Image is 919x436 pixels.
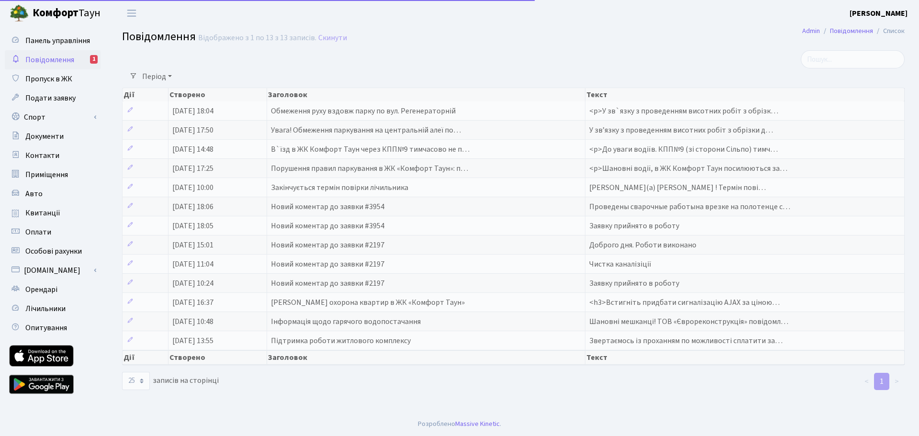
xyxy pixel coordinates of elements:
[25,150,59,161] span: Контакти
[33,5,101,22] span: Таун
[873,26,905,36] li: Список
[585,350,905,365] th: Текст
[25,189,43,199] span: Авто
[589,144,778,155] span: <p>До уваги водіїв. КПП№9 (зі сторони Сільпо) тимч…
[5,184,101,203] a: Авто
[172,278,213,289] span: [DATE] 10:24
[172,240,213,250] span: [DATE] 15:01
[172,125,213,135] span: [DATE] 17:50
[271,297,465,308] span: [PERSON_NAME] охорона квартир в ЖК «Комфорт Таун»
[90,55,98,64] div: 1
[589,240,696,250] span: Доброго дня. Роботи виконано
[5,261,101,280] a: [DOMAIN_NAME]
[122,372,219,390] label: записів на сторінці
[172,335,213,346] span: [DATE] 13:55
[122,372,150,390] select: записів на сторінці
[418,419,501,429] div: Розроблено .
[10,4,29,23] img: logo.png
[5,165,101,184] a: Приміщення
[25,93,76,103] span: Подати заявку
[172,259,213,269] span: [DATE] 11:04
[455,419,500,429] a: Massive Kinetic
[850,8,908,19] a: [PERSON_NAME]
[172,106,213,116] span: [DATE] 18:04
[5,242,101,261] a: Особові рахунки
[271,106,456,116] span: Обмеження руху вздовж парку по вул. Регенераторній
[5,31,101,50] a: Панель управління
[25,74,72,84] span: Пропуск в ЖК
[25,323,67,333] span: Опитування
[271,125,461,135] span: Увага! Обмеження паркування на центральній алеї по…
[5,108,101,127] a: Спорт
[5,146,101,165] a: Контакти
[25,55,74,65] span: Повідомлення
[271,316,421,327] span: Інформація щодо гарячого водопостачання
[5,280,101,299] a: Орендарі
[585,88,905,101] th: Текст
[172,221,213,231] span: [DATE] 18:05
[271,259,384,269] span: Новий коментар до заявки #2197
[788,21,919,41] nav: breadcrumb
[172,316,213,327] span: [DATE] 10:48
[123,88,168,101] th: Дії
[25,131,64,142] span: Документи
[589,182,766,193] span: [PERSON_NAME](а) [PERSON_NAME] ! Термін пові…
[168,88,267,101] th: Створено
[589,106,778,116] span: <p>У зв`язку з проведенням висотних робіт з обрізк…
[172,182,213,193] span: [DATE] 10:00
[5,203,101,223] a: Квитанції
[25,227,51,237] span: Оплати
[5,299,101,318] a: Лічильники
[122,28,196,45] span: Повідомлення
[589,335,783,346] span: Звертаємось із проханням по можливості сплатити за…
[589,163,787,174] span: <p>Шановні водії, в ЖК Комфорт Таун посилюються за…
[830,26,873,36] a: Повідомлення
[589,316,788,327] span: Шановні мешканці! ТОВ «Єврореконструкція» повідомл…
[271,278,384,289] span: Новий коментар до заявки #2197
[138,68,176,85] a: Період
[267,88,585,101] th: Заголовок
[267,350,585,365] th: Заголовок
[25,303,66,314] span: Лічильники
[5,318,101,337] a: Опитування
[271,240,384,250] span: Новий коментар до заявки #2197
[5,89,101,108] a: Подати заявку
[172,297,213,308] span: [DATE] 16:37
[271,335,411,346] span: Підтримка роботи житлового комплексу
[33,5,78,21] b: Комфорт
[271,221,384,231] span: Новий коментар до заявки #3954
[874,373,889,390] a: 1
[5,223,101,242] a: Оплати
[123,350,168,365] th: Дії
[589,297,780,308] span: <h3>Встигніть придбати сигналізацію AJAX за ціною…
[271,144,470,155] span: В`їзд в ЖК Комфорт Таун через КПП№9 тимчасово не п…
[5,50,101,69] a: Повідомлення1
[120,5,144,21] button: Переключити навігацію
[318,34,347,43] a: Скинути
[801,50,905,68] input: Пошук...
[589,221,679,231] span: Заявку прийнято в роботу
[802,26,820,36] a: Admin
[25,246,82,257] span: Особові рахунки
[25,284,57,295] span: Орендарі
[198,34,316,43] div: Відображено з 1 по 13 з 13 записів.
[589,278,679,289] span: Заявку прийнято в роботу
[25,208,60,218] span: Квитанції
[271,163,468,174] span: Порушення правил паркування в ЖК «Комфорт Таун»: п…
[589,125,773,135] span: У звʼязку з проведенням висотних робіт з обрізки д…
[5,69,101,89] a: Пропуск в ЖК
[172,163,213,174] span: [DATE] 17:25
[172,201,213,212] span: [DATE] 18:06
[168,350,267,365] th: Створено
[25,169,68,180] span: Приміщення
[271,201,384,212] span: Новий коментар до заявки #3954
[5,127,101,146] a: Документи
[589,259,651,269] span: Чистка каналізіції
[589,201,790,212] span: Проведены сварочные работына врезке на полотенце с…
[271,182,408,193] span: Закінчується термін повірки лічильника
[25,35,90,46] span: Панель управління
[172,144,213,155] span: [DATE] 14:48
